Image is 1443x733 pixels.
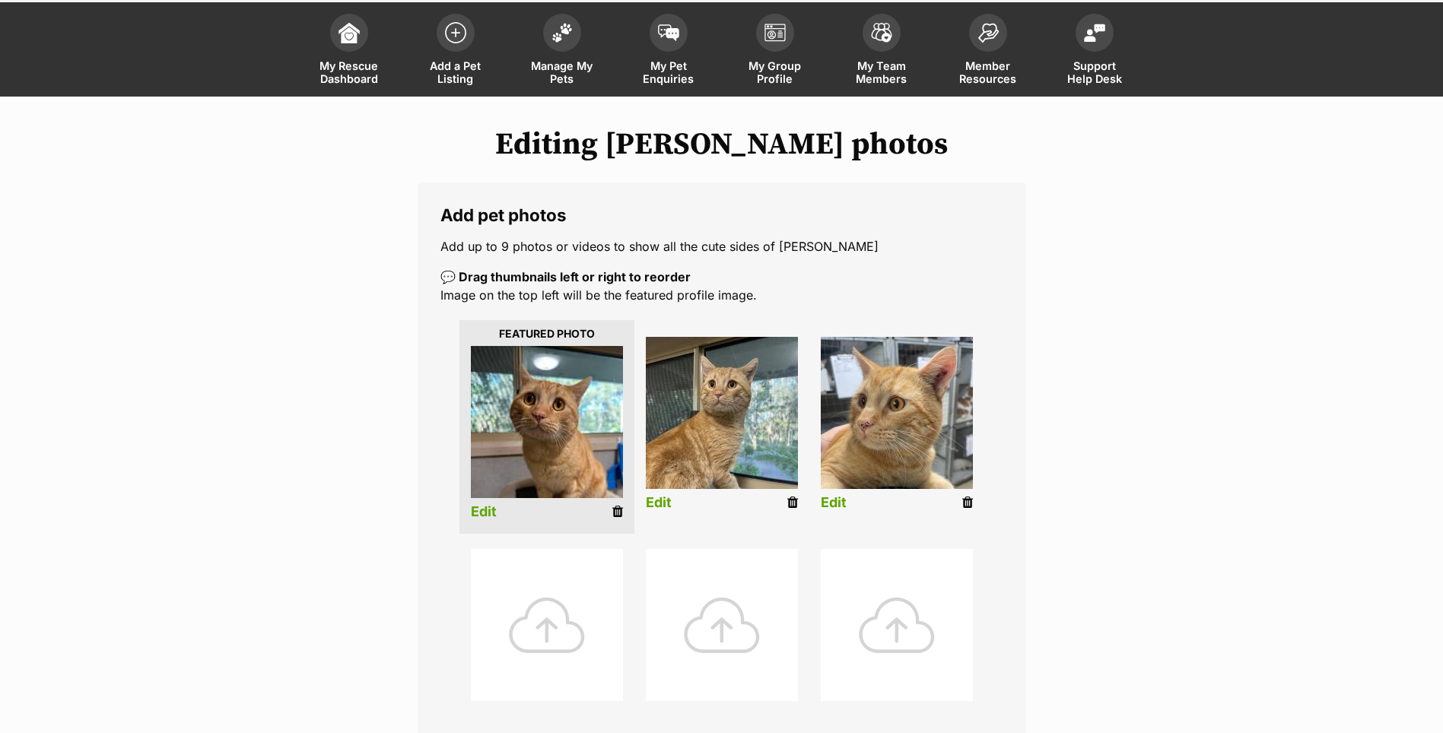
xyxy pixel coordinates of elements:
[445,22,466,43] img: add-pet-listing-icon-0afa8454b4691262ce3f59096e99ab1cd57d4a30225e0717b998d2c9b9846f56.svg
[954,59,1022,85] span: Member Resources
[440,205,1003,225] legend: Add pet photos
[315,59,383,85] span: My Rescue Dashboard
[741,59,809,85] span: My Group Profile
[821,495,847,511] a: Edit
[528,59,596,85] span: Manage My Pets
[722,6,828,97] a: My Group Profile
[764,24,786,42] img: group-profile-icon-3fa3cf56718a62981997c0bc7e787c4b2cf8bcc04b72c1350f741eb67cf2f40e.svg
[1041,6,1148,97] a: Support Help Desk
[634,59,703,85] span: My Pet Enquiries
[296,6,402,97] a: My Rescue Dashboard
[440,268,1003,304] p: Image on the top left will be the featured profile image.
[847,59,916,85] span: My Team Members
[828,6,935,97] a: My Team Members
[402,6,509,97] a: Add a Pet Listing
[615,6,722,97] a: My Pet Enquiries
[1060,59,1129,85] span: Support Help Desk
[440,237,1003,255] p: Add up to 9 photos or videos to show all the cute sides of [PERSON_NAME]
[471,346,623,498] img: listing photo
[421,59,490,85] span: Add a Pet Listing
[440,269,691,284] b: 💬 Drag thumbnails left or right to reorder
[977,23,999,43] img: member-resources-icon-8e73f808a243e03378d46382f2149f9095a855e16c252ad45f914b54edf8863c.svg
[935,6,1041,97] a: Member Resources
[1084,24,1105,42] img: help-desk-icon-fdf02630f3aa405de69fd3d07c3f3aa587a6932b1a1747fa1d2bba05be0121f9.svg
[186,127,1258,162] h1: Editing [PERSON_NAME] photos
[821,337,973,489] img: telcofgivtlfw6jwx3qg.jpg
[551,23,573,43] img: manage-my-pets-icon-02211641906a0b7f246fdf0571729dbe1e7629f14944591b6c1af311fb30b64b.svg
[339,22,360,43] img: dashboard-icon-eb2f2d2d3e046f16d808141f083e7271f6b2e854fb5c12c21221c1fb7104beca.svg
[646,337,798,489] img: ynfsquzzzu53xhhblzdb.jpg
[509,6,615,97] a: Manage My Pets
[871,23,892,43] img: team-members-icon-5396bd8760b3fe7c0b43da4ab00e1e3bb1a5d9ba89233759b79545d2d3fc5d0d.svg
[646,495,672,511] a: Edit
[471,504,497,520] a: Edit
[658,24,679,41] img: pet-enquiries-icon-7e3ad2cf08bfb03b45e93fb7055b45f3efa6380592205ae92323e6603595dc1f.svg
